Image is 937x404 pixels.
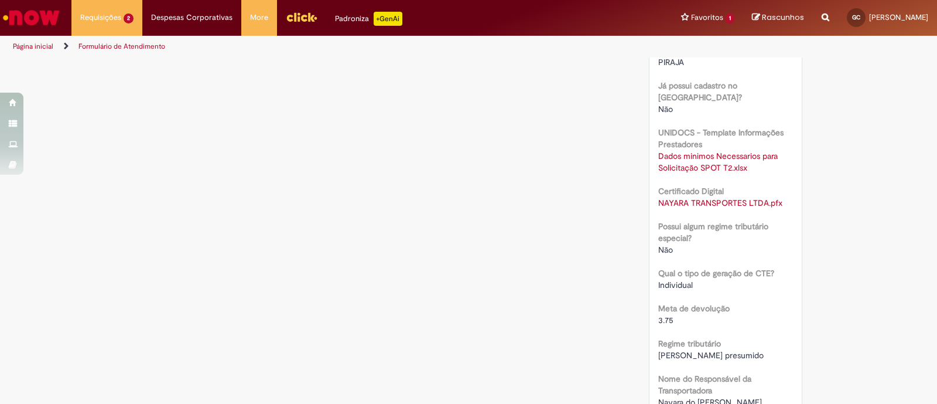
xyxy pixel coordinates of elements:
[658,268,774,279] b: Qual o tipo de geração de CTE?
[658,104,673,114] span: Não
[80,12,121,23] span: Requisições
[250,12,268,23] span: More
[78,42,165,51] a: Formulário de Atendimento
[658,221,768,243] b: Possui algum regime tributário especial?
[658,280,693,290] span: Individual
[13,42,53,51] a: Página inicial
[762,12,804,23] span: Rascunhos
[658,127,784,150] b: UNIDOCS - Template Informações Prestadores
[658,338,721,349] b: Regime tributário
[852,13,860,21] span: GC
[658,315,673,325] span: 3.75
[658,80,742,103] b: Já possui cadastro no [GEOGRAPHIC_DATA]?
[374,12,402,26] p: +GenAi
[658,245,673,255] span: Não
[286,8,317,26] img: click_logo_yellow_360x200.png
[726,13,734,23] span: 1
[151,12,232,23] span: Despesas Corporativas
[869,12,928,22] span: [PERSON_NAME]
[335,12,402,26] div: Padroniza
[658,186,724,196] b: Certificado Digital
[658,198,782,208] a: Download de NAYARA TRANSPORTES LTDA.pfx
[658,303,730,314] b: Meta de devolução
[658,57,684,67] span: PIRAJA
[9,36,616,57] ul: Trilhas de página
[658,151,780,173] a: Download de Dados minimos Necessarios para Solicitação SPOT T2.xlsx
[658,350,764,361] span: [PERSON_NAME] presumido
[752,12,804,23] a: Rascunhos
[691,12,723,23] span: Favoritos
[658,374,751,396] b: Nome do Responsável da Transportadora
[124,13,134,23] span: 2
[1,6,61,29] img: ServiceNow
